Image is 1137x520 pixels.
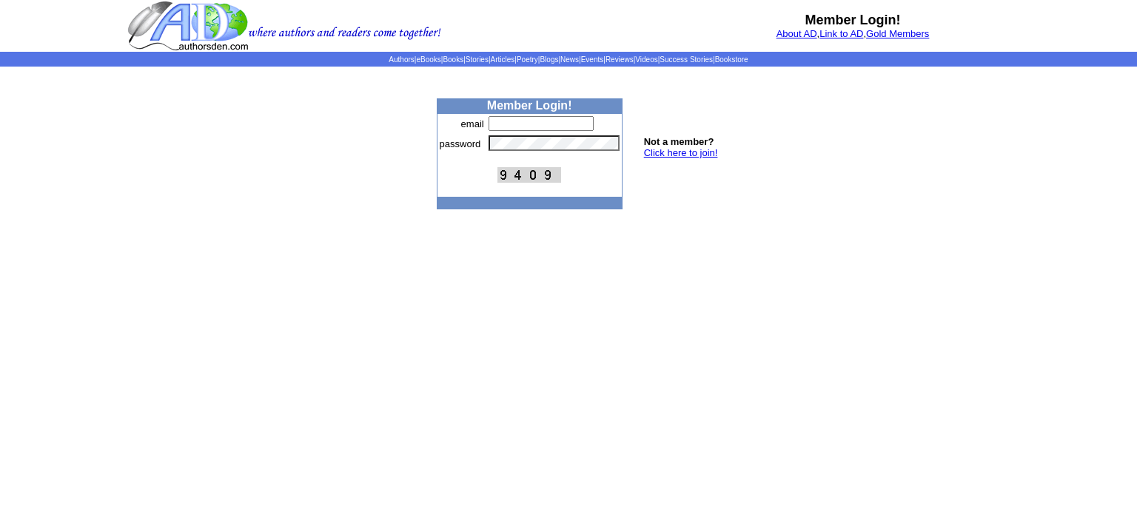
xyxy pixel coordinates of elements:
a: Authors [389,55,414,64]
a: Stories [466,55,489,64]
a: eBooks [416,55,440,64]
img: This Is CAPTCHA Image [497,167,561,183]
a: Events [581,55,604,64]
a: Reviews [606,55,634,64]
a: Success Stories [660,55,713,64]
a: About AD [777,28,817,39]
a: Books [443,55,463,64]
a: Poetry [517,55,538,64]
a: Click here to join! [644,147,718,158]
a: Link to AD [819,28,863,39]
a: Bookstore [715,55,748,64]
font: , , [777,28,930,39]
a: Gold Members [866,28,929,39]
b: Member Login! [487,99,572,112]
a: News [560,55,579,64]
span: | | | | | | | | | | | | [389,55,748,64]
a: Blogs [540,55,558,64]
font: email [461,118,484,129]
b: Member Login! [805,13,901,27]
b: Not a member? [644,136,714,147]
font: password [440,138,481,149]
a: Articles [491,55,515,64]
a: Videos [635,55,657,64]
